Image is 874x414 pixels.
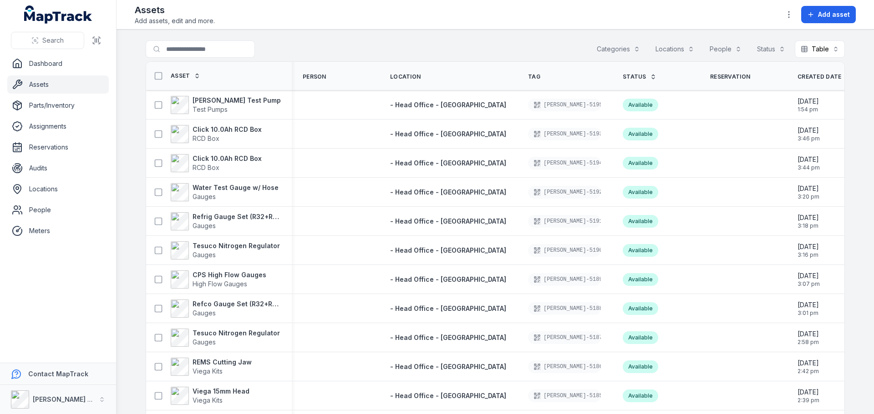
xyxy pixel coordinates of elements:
[798,155,820,164] span: [DATE]
[623,360,658,373] div: Available
[171,212,281,230] a: Refrig Gauge Set (R32+R410A+Hoses)Gauges
[171,299,281,318] a: Refco Gauge Set (R32+R410A+Hoses)Gauges
[193,251,216,259] span: Gauges
[193,241,280,250] strong: Tesuco Nitrogen Regulator
[193,280,247,288] span: High Flow Gauges
[390,275,506,284] a: - Head Office - [GEOGRAPHIC_DATA]
[798,126,820,142] time: 10/7/2025, 3:46:30 PM
[528,99,601,111] div: [PERSON_NAME]-5195
[33,395,96,403] strong: [PERSON_NAME] Air
[623,389,658,402] div: Available
[390,217,506,225] span: - Head Office - [GEOGRAPHIC_DATA]
[798,193,819,200] span: 3:20 pm
[390,100,506,110] a: - Head Office - [GEOGRAPHIC_DATA]
[798,135,820,142] span: 3:46 pm
[704,40,747,58] button: People
[193,135,219,142] span: RCD Box
[710,73,750,80] span: Reservation
[193,212,281,221] strong: Refrig Gauge Set (R32+R410A+Hoses)
[390,217,506,226] a: - Head Office - [GEOGRAPHIC_DATA]
[623,99,658,111] div: Available
[528,73,540,80] span: Tag
[623,273,658,286] div: Available
[798,222,819,229] span: 3:18 pm
[798,300,819,317] time: 10/7/2025, 3:01:50 PM
[193,125,262,134] strong: Click 10.0Ah RCD Box
[390,392,506,399] span: - Head Office - [GEOGRAPHIC_DATA]
[7,222,109,240] a: Meters
[193,270,266,279] strong: CPS High Flow Gauges
[303,73,326,80] span: Person
[798,242,819,259] time: 10/7/2025, 3:16:50 PM
[193,329,280,338] strong: Tesuco Nitrogen Regulator
[528,157,601,170] div: [PERSON_NAME]-5194
[193,358,252,367] strong: REMS Cutting Jaw
[528,244,601,257] div: [PERSON_NAME]-5190
[390,130,506,139] a: - Head Office - [GEOGRAPHIC_DATA]
[528,215,601,228] div: [PERSON_NAME]-5191
[193,96,281,105] strong: [PERSON_NAME] Test Pump
[528,360,601,373] div: [PERSON_NAME]-5186
[193,105,228,113] span: Test Pumps
[390,246,506,255] a: - Head Office - [GEOGRAPHIC_DATA]
[801,6,856,23] button: Add asset
[390,304,506,312] span: - Head Office - [GEOGRAPHIC_DATA]
[798,73,842,80] span: Created Date
[798,251,819,259] span: 3:16 pm
[623,244,658,257] div: Available
[7,159,109,177] a: Audits
[798,97,819,106] span: [DATE]
[7,75,109,94] a: Assets
[390,246,506,254] span: - Head Office - [GEOGRAPHIC_DATA]
[24,5,92,24] a: MapTrack
[528,186,601,199] div: [PERSON_NAME]-5192
[798,359,819,375] time: 10/7/2025, 2:42:39 PM
[798,164,820,171] span: 3:44 pm
[798,106,819,113] span: 1:54 pm
[623,157,658,170] div: Available
[390,275,506,283] span: - Head Office - [GEOGRAPHIC_DATA]
[390,363,506,370] span: - Head Office - [GEOGRAPHIC_DATA]
[390,188,506,196] span: - Head Office - [GEOGRAPHIC_DATA]
[798,309,819,317] span: 3:01 pm
[623,186,658,199] div: Available
[528,128,601,140] div: [PERSON_NAME]-5193
[623,73,646,80] span: Status
[528,302,601,315] div: [PERSON_NAME]-5188
[623,215,658,228] div: Available
[135,16,215,25] span: Add assets, edit and more.
[390,130,506,138] span: - Head Office - [GEOGRAPHIC_DATA]
[528,389,601,402] div: [PERSON_NAME]-5185
[798,155,820,171] time: 10/7/2025, 3:44:42 PM
[171,270,266,289] a: CPS High Flow GaugesHigh Flow Gauges
[135,4,215,16] h2: Assets
[798,388,819,397] span: [DATE]
[798,280,820,288] span: 3:07 pm
[798,329,819,346] time: 10/7/2025, 2:58:48 PM
[390,362,506,371] a: - Head Office - [GEOGRAPHIC_DATA]
[390,188,506,197] a: - Head Office - [GEOGRAPHIC_DATA]
[623,302,658,315] div: Available
[193,183,279,192] strong: Water Test Gauge w/ Hose
[390,101,506,109] span: - Head Office - [GEOGRAPHIC_DATA]
[798,271,820,280] span: [DATE]
[818,10,850,19] span: Add asset
[193,396,223,404] span: Viega Kits
[7,55,109,73] a: Dashboard
[798,213,819,222] span: [DATE]
[798,339,819,346] span: 2:58 pm
[171,96,281,114] a: [PERSON_NAME] Test PumpTest Pumps
[193,222,216,229] span: Gauges
[390,159,506,167] span: - Head Office - [GEOGRAPHIC_DATA]
[193,338,216,346] span: Gauges
[193,387,249,396] strong: Viega 15mm Head
[193,164,219,171] span: RCD Box
[798,242,819,251] span: [DATE]
[171,183,279,201] a: Water Test Gauge w/ HoseGauges
[7,96,109,115] a: Parts/Inventory
[751,40,791,58] button: Status
[193,154,262,163] strong: Click 10.0Ah RCD Box
[171,241,280,259] a: Tesuco Nitrogen RegulatorGauges
[798,300,819,309] span: [DATE]
[7,180,109,198] a: Locations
